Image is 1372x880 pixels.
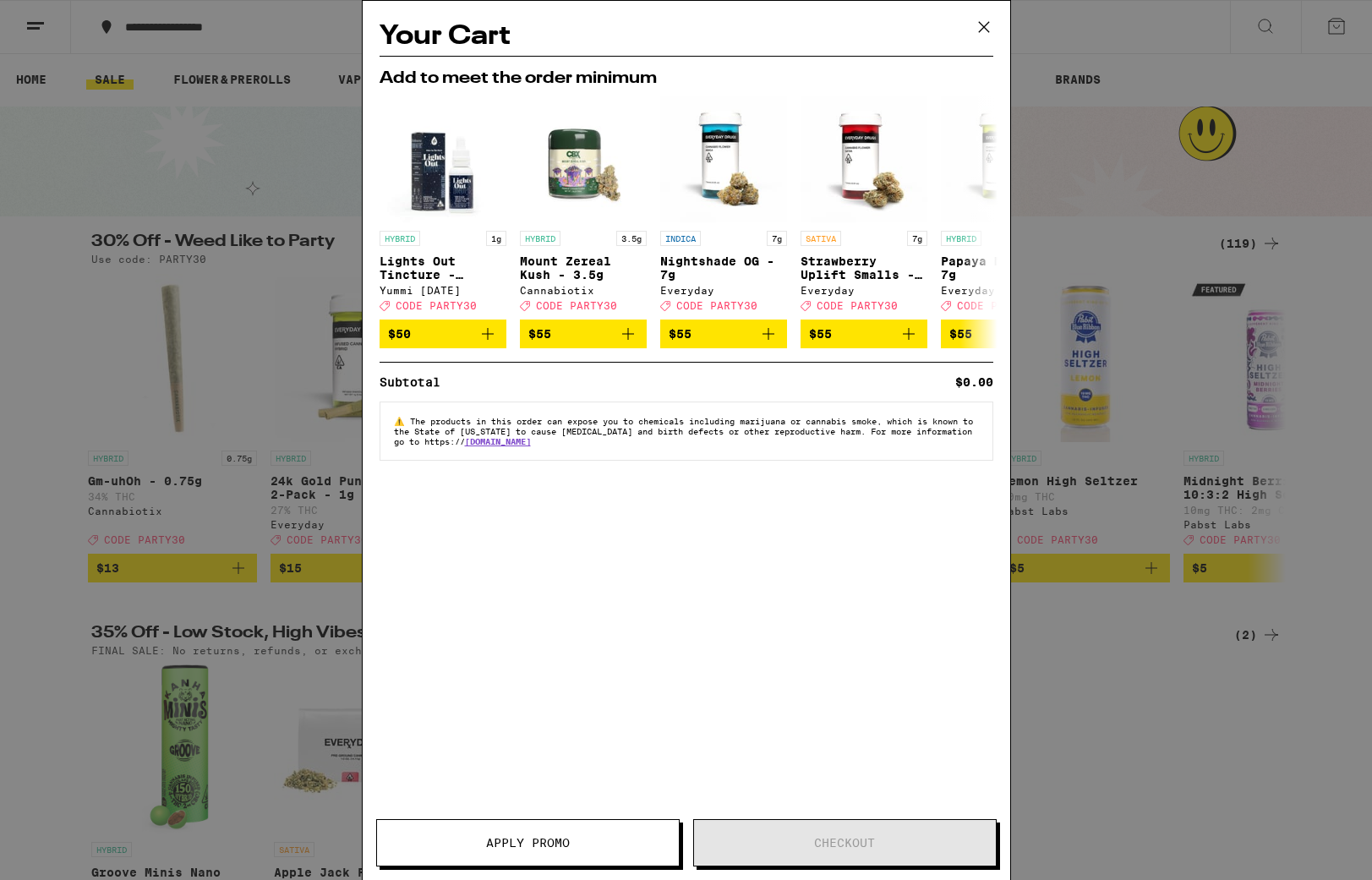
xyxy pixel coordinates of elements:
p: Mount Zereal Kush - 3.5g [520,254,647,281]
p: 3.5g [616,231,647,246]
span: $55 [669,327,691,341]
span: CODE PARTY30 [536,300,617,311]
img: Cannabiotix - Mount Zereal Kush - 3.5g [520,96,647,222]
button: Add to bag [801,320,927,348]
button: Add to bag [520,320,647,348]
p: INDICA [660,231,701,246]
div: Everyday [941,285,1068,296]
span: Apply Promo [486,837,570,849]
button: Add to bag [941,320,1068,348]
p: SATIVA [801,231,841,246]
p: 7g [907,231,927,246]
span: CODE PARTY30 [676,300,757,311]
div: Yummi [DATE] [380,285,506,296]
p: HYBRID [520,231,560,246]
p: Nightshade OG - 7g [660,254,787,281]
span: CODE PARTY30 [957,300,1038,311]
button: Add to bag [380,320,506,348]
span: Hi. Need any help? [10,12,122,25]
p: 1g [486,231,506,246]
div: Subtotal [380,376,452,388]
span: $55 [528,327,551,341]
span: ⚠️ [394,416,410,426]
span: $55 [949,327,972,341]
img: Everyday - Nightshade OG - 7g [660,96,787,222]
div: Cannabiotix [520,285,647,296]
p: Papaya Mirage - 7g [941,254,1068,281]
p: HYBRID [941,231,981,246]
h2: Your Cart [380,18,993,56]
span: $50 [388,327,411,341]
button: Apply Promo [376,819,680,866]
span: Checkout [814,837,875,849]
a: Open page for Papaya Mirage - 7g from Everyday [941,96,1068,320]
span: CODE PARTY30 [817,300,898,311]
a: Open page for Nightshade OG - 7g from Everyday [660,96,787,320]
p: 7g [767,231,787,246]
div: Everyday [660,285,787,296]
span: $55 [809,327,832,341]
div: $0.00 [955,376,993,388]
img: Yummi Karma - Lights Out Tincture - 1000mg [380,96,506,222]
p: Lights Out Tincture - 1000mg [380,254,506,281]
a: [DOMAIN_NAME] [465,436,531,446]
p: Strawberry Uplift Smalls - 7g [801,254,927,281]
img: Everyday - Papaya Mirage - 7g [941,96,1068,222]
h2: Add to meet the order minimum [380,70,993,87]
a: Open page for Mount Zereal Kush - 3.5g from Cannabiotix [520,96,647,320]
a: Open page for Strawberry Uplift Smalls - 7g from Everyday [801,96,927,320]
button: Add to bag [660,320,787,348]
div: Everyday [801,285,927,296]
span: The products in this order can expose you to chemicals including marijuana or cannabis smoke, whi... [394,416,973,446]
span: CODE PARTY30 [396,300,477,311]
button: Checkout [693,819,997,866]
img: Everyday - Strawberry Uplift Smalls - 7g [801,96,927,222]
a: Open page for Lights Out Tincture - 1000mg from Yummi Karma [380,96,506,320]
